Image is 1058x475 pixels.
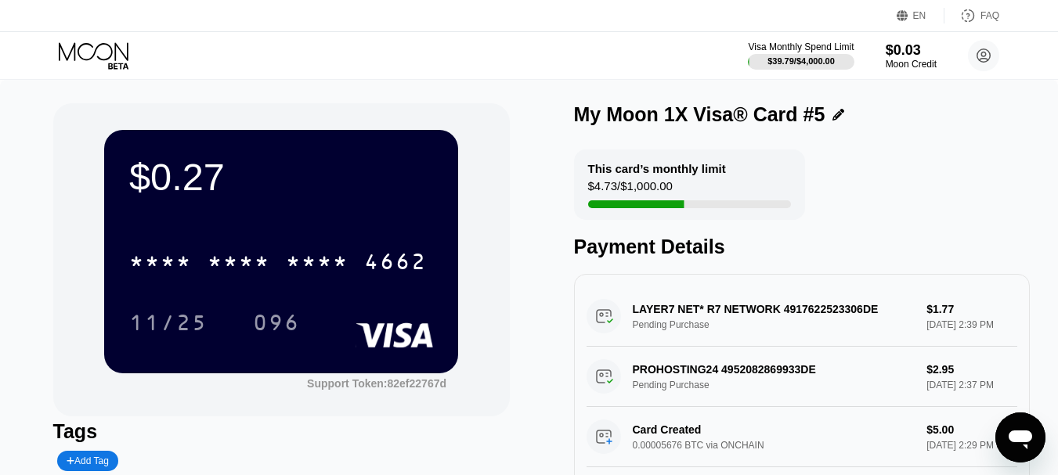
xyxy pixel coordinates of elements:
div: Tags [53,420,510,443]
div: Support Token: 82ef22767d [307,377,446,390]
div: My Moon 1X Visa® Card #5 [574,103,825,126]
div: Moon Credit [886,59,937,70]
div: $39.79 / $4,000.00 [767,56,835,66]
div: This card’s monthly limit [588,162,726,175]
div: Support Token:82ef22767d [307,377,446,390]
div: Payment Details [574,236,1031,258]
div: 4662 [364,251,427,276]
div: EN [897,8,944,23]
div: 096 [253,312,300,337]
div: $0.27 [129,155,433,199]
iframe: Button to launch messaging window [995,412,1045,462]
div: $0.03Moon Credit [886,42,937,70]
div: FAQ [980,10,999,21]
div: 096 [241,303,312,342]
div: FAQ [944,8,999,23]
div: Visa Monthly Spend Limit$39.79/$4,000.00 [748,41,854,70]
div: Add Tag [57,451,118,471]
div: Visa Monthly Spend Limit [748,41,854,52]
div: EN [913,10,926,21]
div: 11/25 [117,303,219,342]
div: $0.03 [886,42,937,59]
div: Add Tag [67,455,109,466]
div: $4.73 / $1,000.00 [588,179,673,200]
div: 11/25 [129,312,208,337]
